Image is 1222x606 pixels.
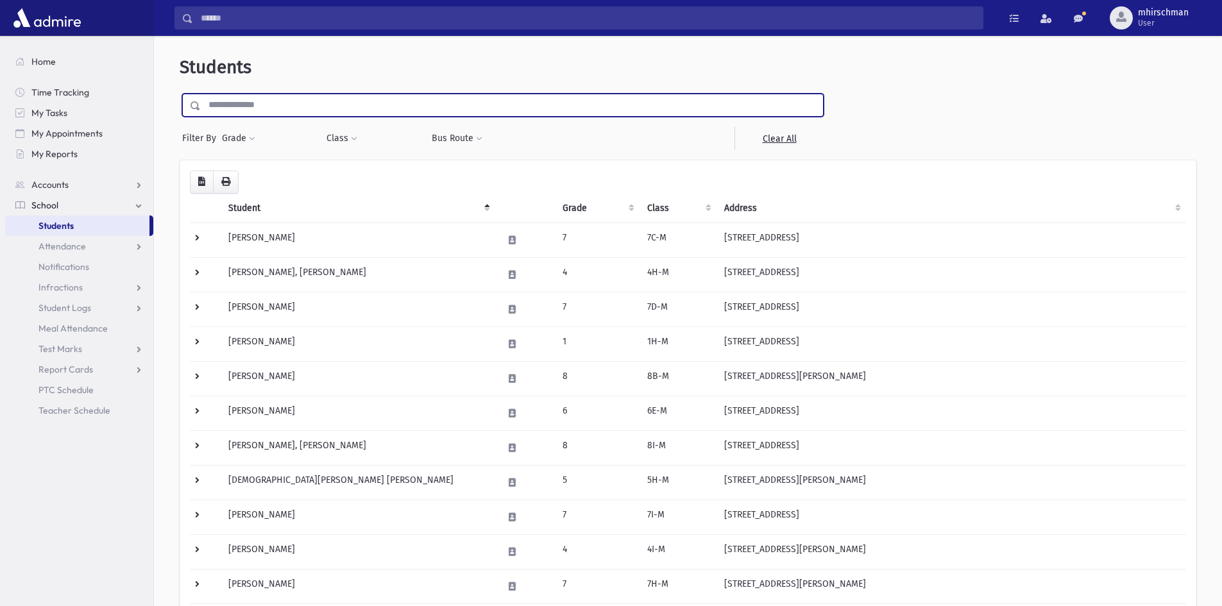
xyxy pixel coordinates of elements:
td: 4H-M [640,257,717,292]
button: Class [326,127,358,150]
a: Accounts [5,174,153,195]
td: [STREET_ADDRESS][PERSON_NAME] [717,534,1186,569]
a: Test Marks [5,339,153,359]
span: My Tasks [31,107,67,119]
td: [PERSON_NAME], [PERSON_NAME] [221,257,495,292]
a: Clear All [734,127,824,150]
a: Home [5,51,153,72]
a: Student Logs [5,298,153,318]
span: My Reports [31,148,78,160]
td: 5H-M [640,465,717,500]
th: Address: activate to sort column ascending [717,194,1186,223]
a: Infractions [5,277,153,298]
td: [PERSON_NAME] [221,361,495,396]
td: [PERSON_NAME] [221,500,495,534]
span: Filter By [182,131,221,145]
a: School [5,195,153,215]
th: Grade: activate to sort column ascending [555,194,640,223]
th: Class: activate to sort column ascending [640,194,717,223]
td: [STREET_ADDRESS][PERSON_NAME] [717,361,1186,396]
td: [PERSON_NAME] [221,534,495,569]
span: Home [31,56,56,67]
td: 8 [555,430,640,465]
th: Student: activate to sort column descending [221,194,495,223]
td: 7I-M [640,500,717,534]
td: [PERSON_NAME] [221,326,495,361]
td: 4 [555,534,640,569]
td: 1H-M [640,326,717,361]
a: Attendance [5,236,153,257]
button: Print [213,171,239,194]
td: 6 [555,396,640,430]
td: 7H-M [640,569,717,603]
td: 8B-M [640,361,717,396]
td: [STREET_ADDRESS] [717,223,1186,257]
td: 7 [555,223,640,257]
td: [PERSON_NAME] [221,396,495,430]
td: 8I-M [640,430,717,465]
td: [STREET_ADDRESS][PERSON_NAME] [717,465,1186,500]
a: Time Tracking [5,82,153,103]
td: [PERSON_NAME] [221,569,495,603]
input: Search [193,6,983,29]
span: Notifications [38,261,89,273]
td: 7 [555,500,640,534]
span: Attendance [38,240,86,252]
span: My Appointments [31,128,103,139]
td: [STREET_ADDRESS] [717,430,1186,465]
td: 1 [555,326,640,361]
span: School [31,199,58,211]
span: Test Marks [38,343,82,355]
td: 4I-M [640,534,717,569]
img: AdmirePro [10,5,84,31]
a: Notifications [5,257,153,277]
span: mhirschman [1138,8,1189,18]
td: [PERSON_NAME] [221,292,495,326]
a: Teacher Schedule [5,400,153,421]
td: 6E-M [640,396,717,430]
a: Students [5,215,149,236]
span: Meal Attendance [38,323,108,334]
span: PTC Schedule [38,384,94,396]
span: Infractions [38,282,83,293]
td: [STREET_ADDRESS] [717,257,1186,292]
a: My Appointments [5,123,153,144]
span: Student Logs [38,302,91,314]
td: 7D-M [640,292,717,326]
a: Report Cards [5,359,153,380]
td: [STREET_ADDRESS] [717,396,1186,430]
span: Students [38,220,74,231]
td: 7 [555,292,640,326]
button: Grade [221,127,256,150]
td: 8 [555,361,640,396]
td: 7 [555,569,640,603]
td: 5 [555,465,640,500]
td: [STREET_ADDRESS][PERSON_NAME] [717,569,1186,603]
span: Students [180,56,251,78]
span: Accounts [31,179,69,190]
td: [STREET_ADDRESS] [717,500,1186,534]
td: [PERSON_NAME], [PERSON_NAME] [221,430,495,465]
td: [STREET_ADDRESS] [717,292,1186,326]
td: [STREET_ADDRESS] [717,326,1186,361]
td: 7C-M [640,223,717,257]
span: Time Tracking [31,87,89,98]
td: [PERSON_NAME] [221,223,495,257]
span: Report Cards [38,364,93,375]
button: CSV [190,171,214,194]
span: Teacher Schedule [38,405,110,416]
button: Bus Route [431,127,483,150]
a: My Reports [5,144,153,164]
a: My Tasks [5,103,153,123]
td: [DEMOGRAPHIC_DATA][PERSON_NAME] [PERSON_NAME] [221,465,495,500]
a: PTC Schedule [5,380,153,400]
a: Meal Attendance [5,318,153,339]
span: User [1138,18,1189,28]
td: 4 [555,257,640,292]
